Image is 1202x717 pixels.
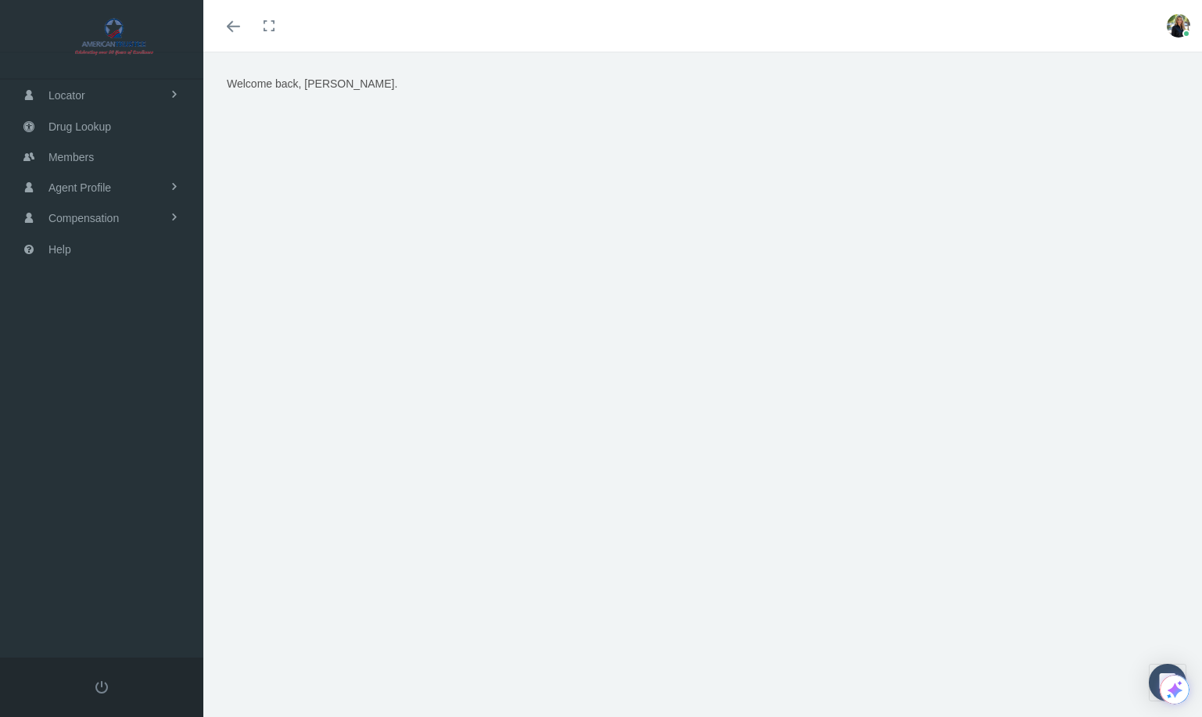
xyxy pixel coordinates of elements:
span: Help [48,235,71,264]
span: Drug Lookup [48,112,111,142]
div: Open Intercom Messenger [1149,664,1186,701]
img: S_Profile_Picture_16535.jpeg [1167,14,1190,38]
span: Members [48,142,94,172]
span: Locator [48,81,85,110]
span: Compensation [48,203,119,233]
span: Welcome back, [PERSON_NAME]. [227,77,397,90]
img: Icon [1165,680,1184,699]
span: Agent Profile [48,173,111,203]
img: AMERICAN TRUSTEE [20,17,208,56]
